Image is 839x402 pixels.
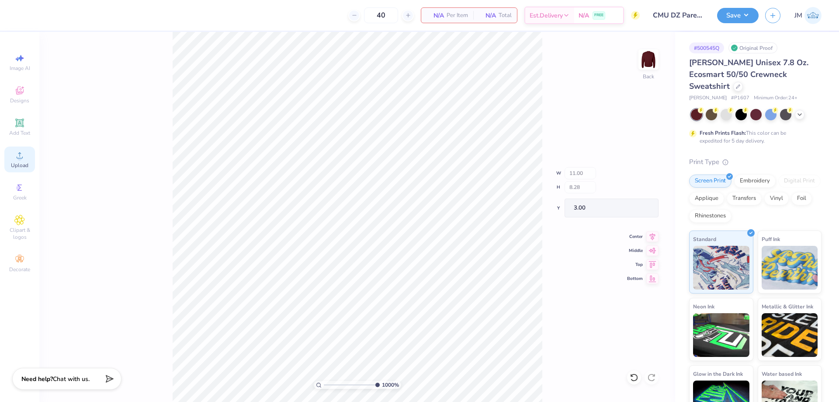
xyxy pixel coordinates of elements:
span: Middle [627,248,643,254]
div: Vinyl [764,192,789,205]
img: Metallic & Glitter Ink [762,313,818,357]
a: JM [794,7,822,24]
span: JM [794,10,802,21]
div: Rhinestones [689,210,732,223]
span: Water based Ink [762,369,802,378]
span: Metallic & Glitter Ink [762,302,813,311]
span: N/A [478,11,496,20]
img: Puff Ink [762,246,818,290]
div: Transfers [727,192,762,205]
span: Chat with us. [53,375,90,383]
img: Neon Ink [693,313,749,357]
span: Center [627,234,643,240]
div: Applique [689,192,724,205]
span: Greek [13,194,27,201]
span: N/A [426,11,444,20]
span: Decorate [9,266,30,273]
span: Clipart & logos [4,227,35,241]
span: Upload [11,162,28,169]
span: Total [499,11,512,20]
div: Screen Print [689,175,732,188]
span: Top [627,262,643,268]
input: Untitled Design [646,7,711,24]
div: Back [643,73,654,80]
span: Standard [693,234,716,244]
span: N/A [579,11,589,20]
span: Bottom [627,276,643,282]
span: Est. Delivery [530,11,563,20]
input: – – [364,7,398,23]
span: FREE [594,12,603,18]
span: # P1607 [731,94,749,102]
img: Standard [693,246,749,290]
span: [PERSON_NAME] Unisex 7.8 Oz. Ecosmart 50/50 Crewneck Sweatshirt [689,57,808,91]
div: Digital Print [778,175,821,188]
span: Minimum Order: 24 + [754,94,797,102]
span: Glow in the Dark Ink [693,369,743,378]
img: Joshua Macky Gaerlan [804,7,822,24]
span: Designs [10,97,29,104]
button: Save [717,8,759,23]
span: [PERSON_NAME] [689,94,727,102]
div: # 500545Q [689,42,724,53]
strong: Need help? [21,375,53,383]
span: Puff Ink [762,234,780,244]
span: 1000 % [382,381,399,389]
span: Per Item [447,11,468,20]
div: Original Proof [728,42,777,53]
span: Image AI [10,65,30,72]
span: Neon Ink [693,302,714,311]
div: Embroidery [734,175,776,188]
div: Print Type [689,157,822,167]
strong: Fresh Prints Flash: [700,129,746,136]
img: Back [640,51,657,68]
div: Foil [791,192,812,205]
span: Add Text [9,129,30,136]
div: This color can be expedited for 5 day delivery. [700,129,807,145]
